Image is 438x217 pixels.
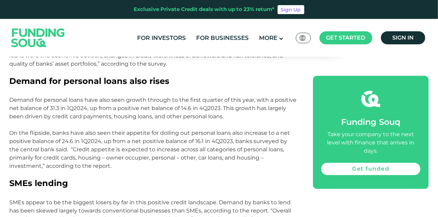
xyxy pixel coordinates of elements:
span: Get started [326,34,366,41]
img: fsicon [361,89,380,108]
a: For Businesses [194,32,250,44]
a: Sign Up [278,5,304,14]
a: Get funded [321,163,420,175]
div: Take your company to the next level with finance that arrives in days. [321,130,420,155]
span: Funding Souq [341,117,400,127]
div: Exclusive Private Credit deals with up to 23% return* [134,6,275,13]
span: More [259,34,277,41]
a: Sign in [381,31,425,44]
span: SMEs lending [10,178,68,188]
p: On the flipside, banks have also seen their appetite for dolling out personal loans also increase... [10,129,298,178]
a: For Investors [135,32,188,44]
img: Logo [4,20,72,55]
img: SA Flag [300,35,306,41]
span: Demand for personal loans also rises [10,76,170,86]
p: Demand for personal loans have also seen growth through to the first quarter of this year, with a... [10,96,298,129]
span: Sign in [392,34,414,41]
